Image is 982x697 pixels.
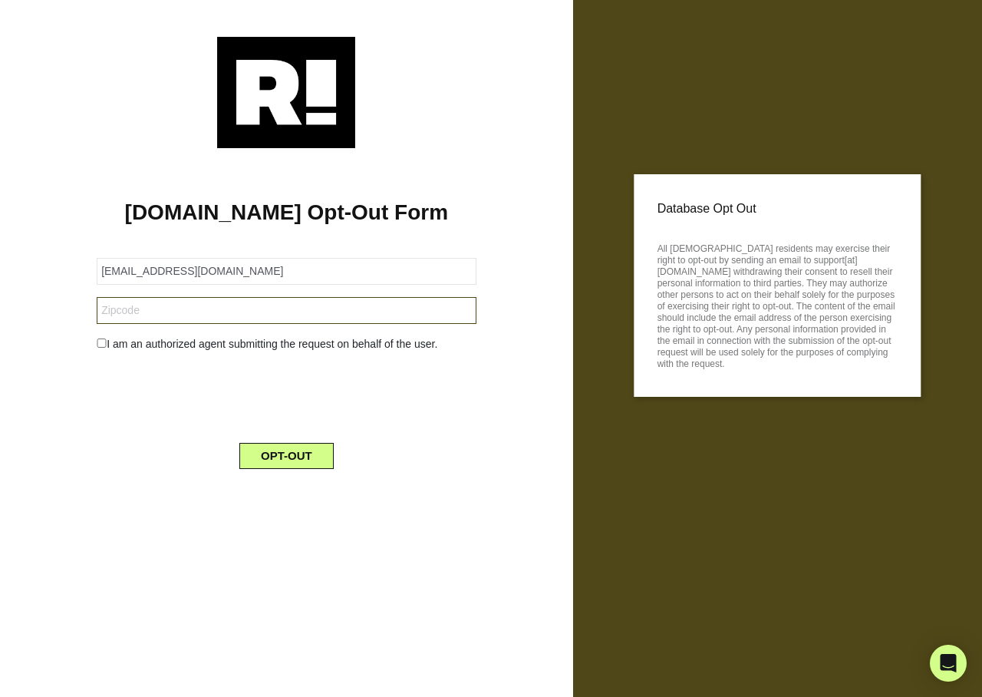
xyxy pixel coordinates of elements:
[85,336,487,352] div: I am an authorized agent submitting the request on behalf of the user.
[657,197,898,220] p: Database Opt Out
[97,258,476,285] input: Email Address
[239,443,334,469] button: OPT-OUT
[23,200,550,226] h1: [DOMAIN_NAME] Opt-Out Form
[97,297,476,324] input: Zipcode
[930,645,967,682] div: Open Intercom Messenger
[170,365,403,424] iframe: reCAPTCHA
[657,239,898,370] p: All [DEMOGRAPHIC_DATA] residents may exercise their right to opt-out by sending an email to suppo...
[217,37,355,148] img: Retention.com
